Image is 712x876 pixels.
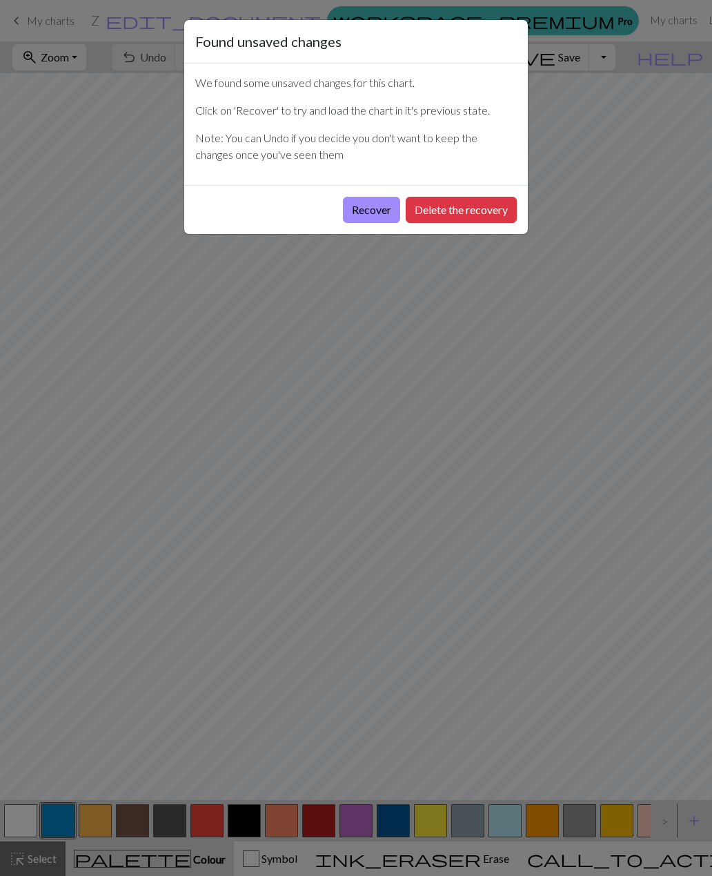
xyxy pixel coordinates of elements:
[195,102,517,119] p: Click on 'Recover' to try and load the chart in it's previous state.
[195,31,342,52] h5: Found unsaved changes
[195,130,517,163] p: Note: You can Undo if you decide you don't want to keep the changes once you've seen them
[195,75,517,91] p: We found some unsaved changes for this chart.
[406,197,517,223] button: Delete the recovery
[343,197,400,223] button: Recover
